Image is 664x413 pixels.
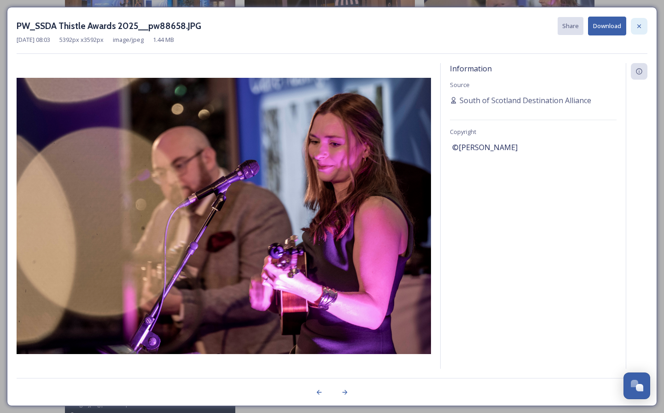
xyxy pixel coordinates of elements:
[623,372,650,399] button: Open Chat
[17,35,50,44] span: [DATE] 08:03
[59,35,104,44] span: 5392 px x 3592 px
[450,81,470,89] span: Source
[452,142,518,153] span: ©[PERSON_NAME]
[153,35,174,44] span: 1.44 MB
[450,64,492,74] span: Information
[558,17,583,35] button: Share
[113,35,144,44] span: image/jpeg
[17,78,431,354] img: PW_SSDA%20Thistle%20Awards%202025__pw88658.JPG
[450,128,476,136] span: Copyright
[460,95,591,106] span: South of Scotland Destination Alliance
[17,19,201,33] h3: PW_SSDA Thistle Awards 2025__pw88658.JPG
[588,17,626,35] button: Download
